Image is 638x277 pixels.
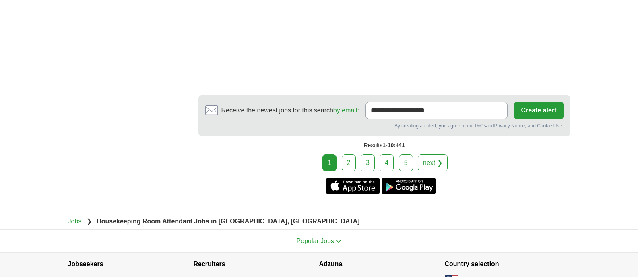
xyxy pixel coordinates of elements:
a: Privacy Notice [494,123,525,129]
img: toggle icon [336,240,341,243]
a: T&Cs [474,123,486,129]
a: Get the Android app [382,178,436,194]
a: Get the iPhone app [326,178,380,194]
span: 41 [398,142,405,148]
span: ❯ [87,218,92,225]
a: 3 [361,154,375,171]
div: Results of [198,136,570,154]
a: next ❯ [418,154,448,171]
div: 1 [322,154,337,171]
a: 5 [399,154,413,171]
h4: Country selection [445,253,570,275]
a: 2 [342,154,356,171]
span: Receive the newest jobs for this search : [221,106,359,115]
div: By creating an alert, you agree to our and , and Cookie Use. [205,122,564,129]
a: by email [333,107,357,114]
span: 1-10 [382,142,394,148]
button: Create alert [514,102,563,119]
a: Jobs [68,218,82,225]
a: 4 [380,154,394,171]
strong: Housekeeping Room Attendant Jobs in [GEOGRAPHIC_DATA], [GEOGRAPHIC_DATA] [97,218,359,225]
span: Popular Jobs [297,237,334,244]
